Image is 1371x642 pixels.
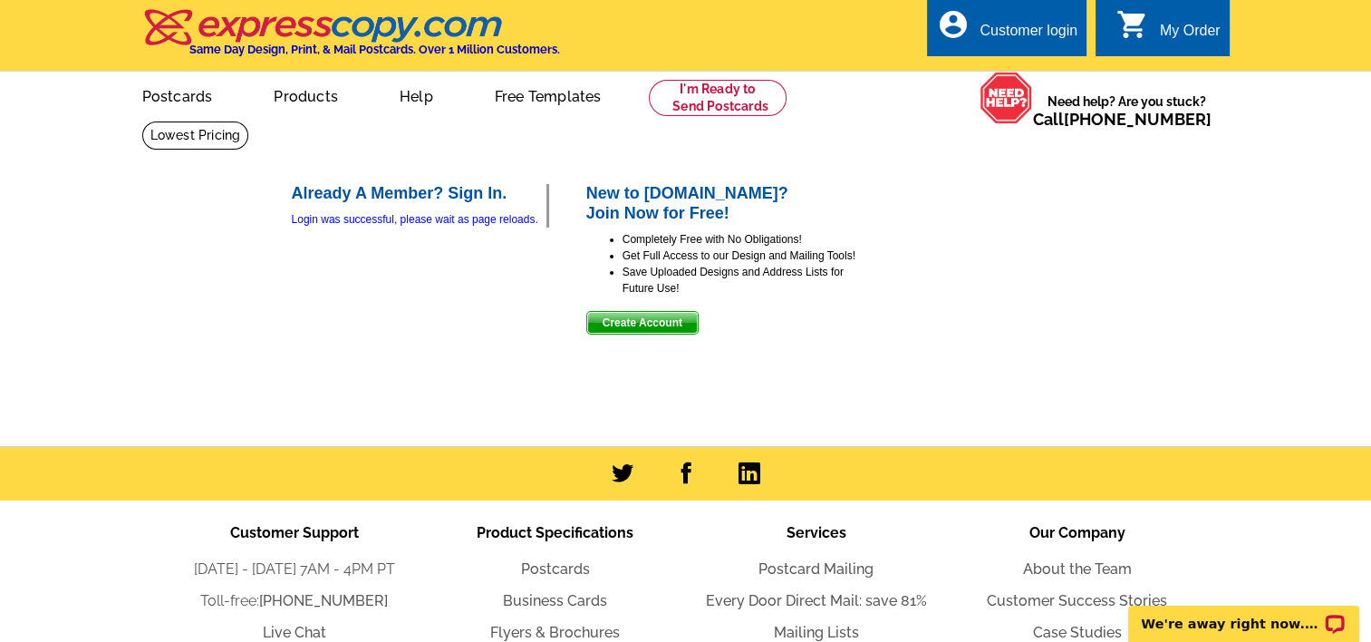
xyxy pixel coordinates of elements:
a: Every Door Direct Mail: save 81% [706,592,927,609]
a: Postcards [521,560,590,578]
img: help [980,72,1033,124]
a: Free Templates [466,73,631,116]
i: account_circle [936,8,969,41]
a: Business Cards [503,592,607,609]
span: Need help? Are you stuck? [1033,92,1221,129]
a: Mailing Lists [774,624,859,641]
a: Products [245,73,367,116]
iframe: LiveChat chat widget [1116,585,1371,642]
h4: Same Day Design, Print, & Mail Postcards. Over 1 Million Customers. [189,43,560,56]
li: Save Uploaded Designs and Address Lists for Future Use! [623,264,858,297]
span: Services [787,524,846,541]
li: Toll-free: [164,590,425,612]
button: Create Account [586,311,699,335]
div: Login was successful, please wait as page reloads. [292,211,546,228]
i: shopping_cart [1116,8,1149,41]
a: Help [371,73,462,116]
h2: Already A Member? Sign In. [292,184,546,204]
a: Live Chat [263,624,326,641]
a: Flyers & Brochures [490,624,620,641]
span: Customer Support [230,524,359,541]
li: Completely Free with No Obligations! [623,231,858,248]
li: Get Full Access to our Design and Mailing Tools! [623,248,858,264]
a: Postcard Mailing [758,560,874,578]
a: account_circle Customer login [936,20,1077,43]
a: Customer Success Stories [987,592,1167,609]
a: [PHONE_NUMBER] [259,592,388,609]
span: Create Account [587,312,698,334]
li: [DATE] - [DATE] 7AM - 4PM PT [164,559,425,580]
a: Same Day Design, Print, & Mail Postcards. Over 1 Million Customers. [142,22,560,56]
span: Our Company [1029,524,1125,541]
h2: New to [DOMAIN_NAME]? Join Now for Free! [586,184,858,223]
div: Customer login [980,23,1077,48]
a: [PHONE_NUMBER] [1064,110,1212,129]
div: My Order [1160,23,1221,48]
a: About the Team [1023,560,1132,578]
a: shopping_cart My Order [1116,20,1221,43]
span: Call [1033,110,1212,129]
span: Product Specifications [477,524,633,541]
a: Case Studies [1033,624,1122,641]
a: Postcards [113,73,242,116]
